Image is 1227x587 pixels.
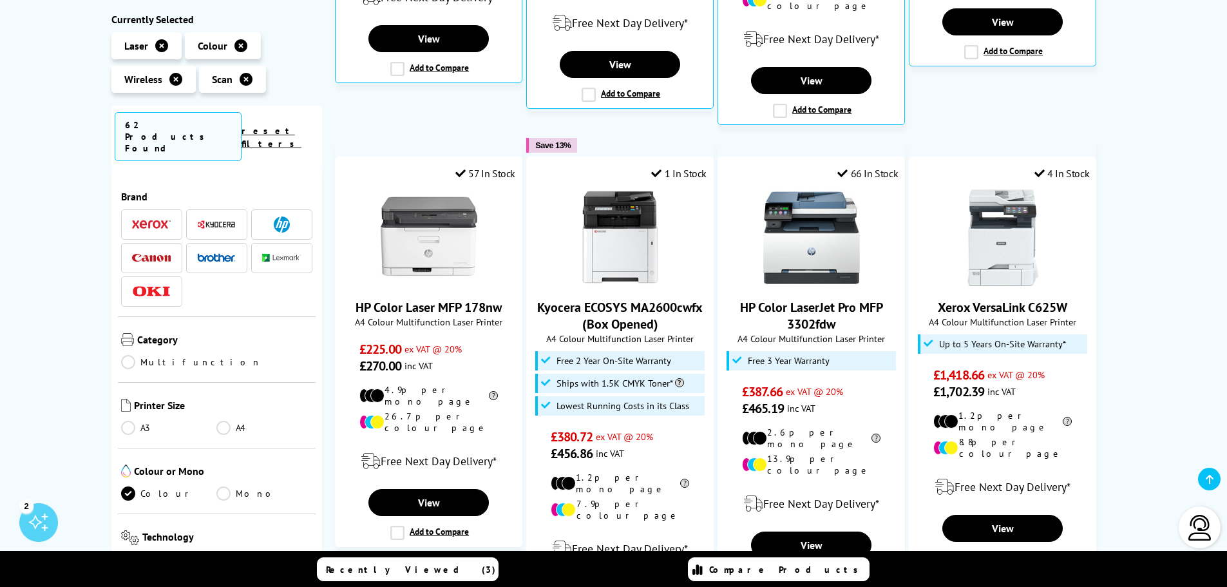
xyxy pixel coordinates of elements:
[773,104,851,118] label: Add to Compare
[651,167,707,180] div: 1 In Stock
[359,341,401,358] span: £225.00
[556,401,689,411] span: Lowest Running Costs in its Class
[748,356,830,366] span: Free 3 Year Warranty
[381,189,477,286] img: HP Color Laser MFP 178nw
[19,499,33,513] div: 2
[274,217,290,233] img: HP
[987,385,1016,398] span: inc VAT
[326,564,496,575] span: Recently Viewed (3)
[134,399,313,414] span: Printer Size
[560,51,680,78] a: View
[342,443,515,479] div: modal_delivery
[197,217,236,233] a: Kyocera
[742,453,880,476] li: 13.9p per colour page
[933,436,1072,459] li: 8.8p per colour page
[526,138,577,153] button: Save 13%
[551,498,689,521] li: 7.9p per colour page
[124,39,148,52] span: Laser
[572,276,669,289] a: Kyocera ECOSYS MA2600cwfx (Box Opened)
[751,532,871,559] a: View
[964,45,1043,59] label: Add to Compare
[359,384,498,407] li: 4.9p per mono page
[381,276,477,289] a: HP Color Laser MFP 178nw
[212,73,233,86] span: Scan
[725,21,898,57] div: modal_delivery
[551,472,689,495] li: 1.2p per mono page
[121,486,217,501] a: Colour
[142,530,312,548] span: Technology
[916,469,1089,505] div: modal_delivery
[596,447,624,459] span: inc VAT
[455,167,515,180] div: 57 In Stock
[121,190,313,203] span: Brand
[787,402,815,414] span: inc VAT
[763,276,860,289] a: HP Color LaserJet Pro MFP 3302fdw
[262,250,301,266] a: Lexmark
[942,515,1062,542] a: View
[938,299,1067,316] a: Xerox VersaLink C625W
[132,286,171,297] img: OKI
[535,140,571,150] span: Save 13%
[709,564,865,575] span: Compare Products
[111,13,323,26] div: Currently Selected
[533,531,707,567] div: modal_delivery
[368,25,488,52] a: View
[121,421,217,435] a: A3
[317,557,499,581] a: Recently Viewed (3)
[572,189,669,286] img: Kyocera ECOSYS MA2600cwfx (Box Opened)
[121,399,131,412] img: Printer Size
[742,400,784,417] span: £465.19
[933,383,984,400] span: £1,702.39
[742,427,880,450] li: 2.6p per mono page
[121,465,131,477] img: Colour or Mono
[359,358,401,374] span: £270.00
[688,557,870,581] a: Compare Products
[390,526,469,540] label: Add to Compare
[751,67,871,94] a: View
[197,250,236,266] a: Brother
[740,299,883,332] a: HP Color LaserJet Pro MFP 3302fdw
[124,73,162,86] span: Wireless
[115,112,242,161] span: 62 Products Found
[404,343,462,355] span: ex VAT @ 20%
[725,486,898,522] div: modal_delivery
[132,250,171,266] a: Canon
[198,39,227,52] span: Colour
[121,333,134,346] img: Category
[537,299,703,332] a: Kyocera ECOSYS MA2600cwfx (Box Opened)
[742,383,783,400] span: £387.66
[262,217,301,233] a: HP
[121,355,262,369] a: Multifunction
[132,254,171,262] img: Canon
[132,284,171,300] a: OKI
[551,445,593,462] span: £456.86
[242,125,301,149] a: reset filters
[939,339,1066,349] span: Up to 5 Years On-Site Warranty*
[134,465,313,480] span: Colour or Mono
[197,253,236,262] img: Brother
[725,332,898,345] span: A4 Colour Multifunction Laser Printer
[556,378,684,389] span: Ships with 1.5K CMYK Toner*
[132,217,171,233] a: Xerox
[837,167,898,180] div: 66 In Stock
[942,8,1062,35] a: View
[987,369,1045,381] span: ex VAT @ 20%
[356,299,502,316] a: HP Color Laser MFP 178nw
[933,367,984,383] span: £1,418.66
[216,421,312,435] a: A4
[197,220,236,229] img: Kyocera
[582,88,660,102] label: Add to Compare
[955,189,1051,286] img: Xerox VersaLink C625W
[533,5,707,41] div: modal_delivery
[533,332,707,345] span: A4 Colour Multifunction Laser Printer
[1034,167,1090,180] div: 4 In Stock
[216,486,312,501] a: Mono
[916,316,1089,328] span: A4 Colour Multifunction Laser Printer
[262,255,301,262] img: Lexmark
[342,316,515,328] span: A4 Colour Multifunction Laser Printer
[1187,515,1213,541] img: user-headset-light.svg
[132,220,171,229] img: Xerox
[786,385,843,398] span: ex VAT @ 20%
[763,189,860,286] img: HP Color LaserJet Pro MFP 3302fdw
[137,333,313,349] span: Category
